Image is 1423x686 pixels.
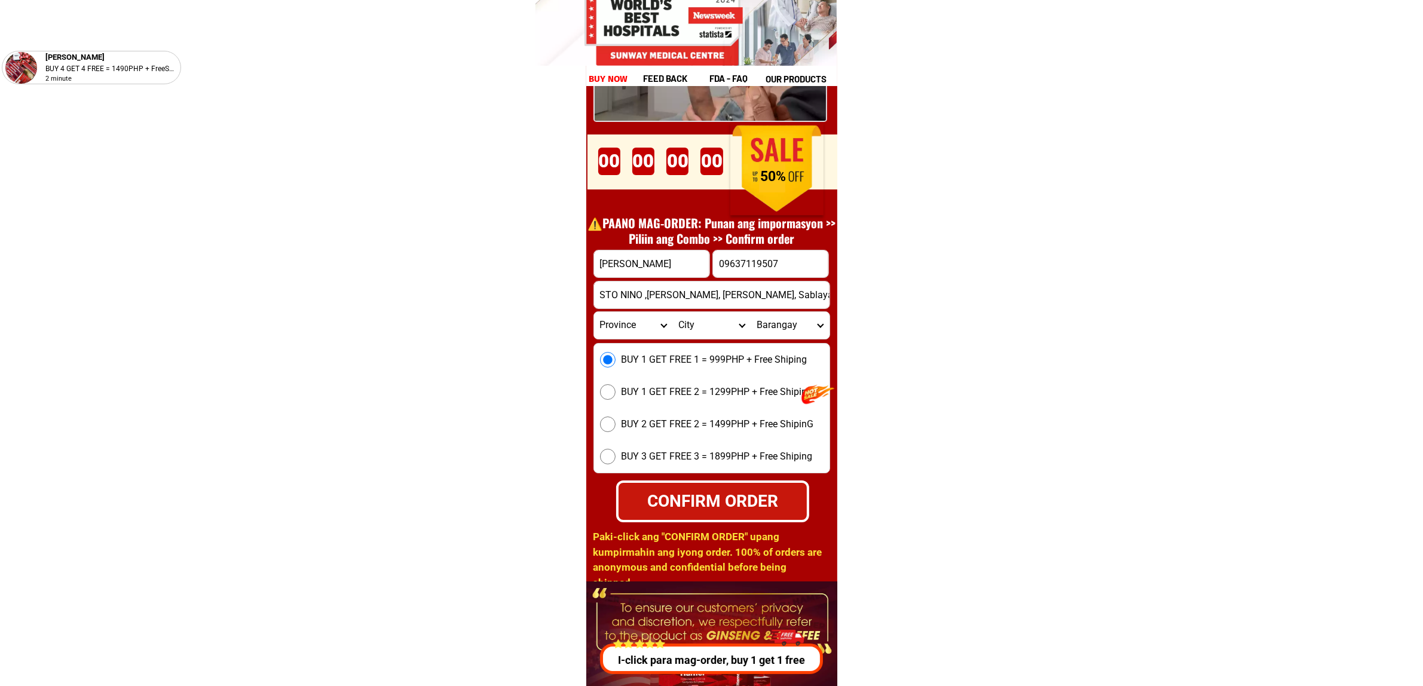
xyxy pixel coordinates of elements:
select: Select commune [751,312,829,339]
p: I-click para mag-order, buy 1 get 1 free [595,652,822,668]
input: Input phone_number [713,250,828,277]
h1: Paki-click ang "CONFIRM ORDER" upang kumpirmahin ang iyong order. 100% of orders are anonymous an... [593,529,829,590]
select: Select district [672,312,751,339]
input: Input address [594,281,830,308]
span: BUY 1 GET FREE 2 = 1299PHP + Free Shiping [622,385,813,399]
select: Select province [594,312,672,339]
span: BUY 2 GET FREE 2 = 1499PHP + Free ShipinG [622,417,814,431]
h1: ⚠️️PAANO MAG-ORDER: Punan ang impormasyon >> Piliin ang Combo >> Confirm order [582,215,842,246]
input: BUY 2 GET FREE 2 = 1499PHP + Free ShipinG [600,416,616,432]
input: BUY 3 GET FREE 3 = 1899PHP + Free Shiping [600,449,616,464]
h1: ORDER DITO [629,128,818,180]
input: Input full_name [594,250,709,277]
div: CONFIRM ORDER [618,488,807,513]
input: BUY 1 GET FREE 2 = 1299PHP + Free Shiping [600,384,616,400]
span: BUY 3 GET FREE 3 = 1899PHP + Free Shiping [622,449,813,464]
h1: 50% [743,169,803,185]
h1: buy now [589,72,628,86]
h1: feed back [643,72,708,85]
h1: our products [766,72,836,86]
span: BUY 1 GET FREE 1 = 999PHP + Free Shiping [622,353,807,367]
h1: fda - FAQ [709,72,776,85]
input: BUY 1 GET FREE 1 = 999PHP + Free Shiping [600,352,616,367]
